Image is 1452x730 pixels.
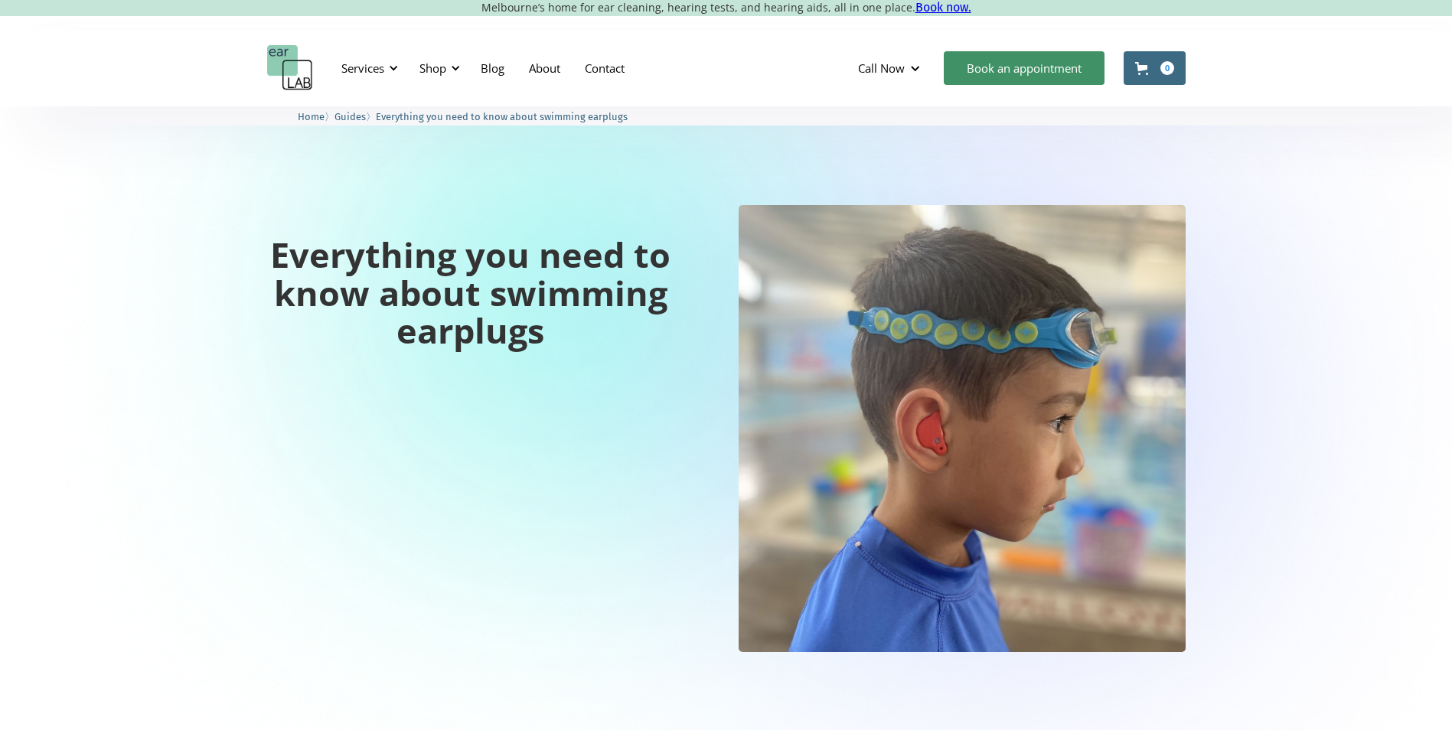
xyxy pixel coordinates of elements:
[419,60,446,76] div: Shop
[267,236,674,350] h1: Everything you need to know about swimming earplugs
[1124,51,1186,85] a: Open cart
[267,45,313,91] a: home
[334,111,366,122] span: Guides
[298,109,334,125] li: 〉
[376,111,628,122] span: Everything you need to know about swimming earplugs
[944,51,1104,85] a: Book an appointment
[334,109,366,123] a: Guides
[332,45,403,91] div: Services
[739,205,1186,652] img: Everything you need to know about swimming earplugs
[846,45,936,91] div: Call Now
[517,46,573,90] a: About
[573,46,637,90] a: Contact
[298,109,325,123] a: Home
[376,109,628,123] a: Everything you need to know about swimming earplugs
[334,109,376,125] li: 〉
[410,45,465,91] div: Shop
[858,60,905,76] div: Call Now
[341,60,384,76] div: Services
[298,111,325,122] span: Home
[1160,61,1174,75] div: 0
[468,46,517,90] a: Blog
